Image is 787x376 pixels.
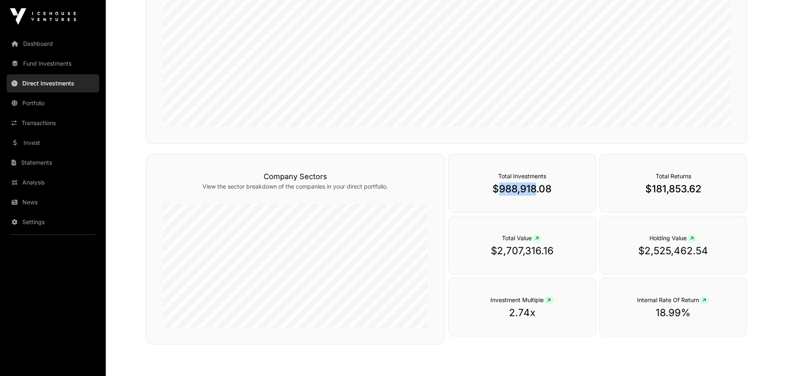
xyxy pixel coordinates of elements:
a: Analysis [7,173,99,192]
a: Direct Investments [7,74,99,92]
iframe: Chat Widget [746,336,787,376]
p: $2,707,316.16 [465,244,579,258]
p: 2.74x [465,306,579,319]
span: Internal Rate Of Return [637,296,709,303]
a: News [7,193,99,211]
span: Total Returns [656,173,691,180]
p: $181,853.62 [616,182,730,196]
a: Statements [7,154,99,172]
p: View the sector breakdown of the companies in your direct portfolio. [163,182,428,191]
span: Holding Value [649,234,697,241]
img: Icehouse Ventures Logo [10,8,76,25]
span: Total Value [502,234,542,241]
span: Total Investments [498,173,546,180]
p: $988,918.08 [465,182,579,196]
a: Portfolio [7,94,99,112]
p: $2,525,462.54 [616,244,730,258]
a: Invest [7,134,99,152]
a: Fund Investments [7,54,99,73]
h3: Company Sectors [163,171,428,182]
a: Settings [7,213,99,231]
a: Dashboard [7,35,99,53]
span: Investment Multiple [490,296,554,303]
a: Transactions [7,114,99,132]
p: 18.99% [616,306,730,319]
